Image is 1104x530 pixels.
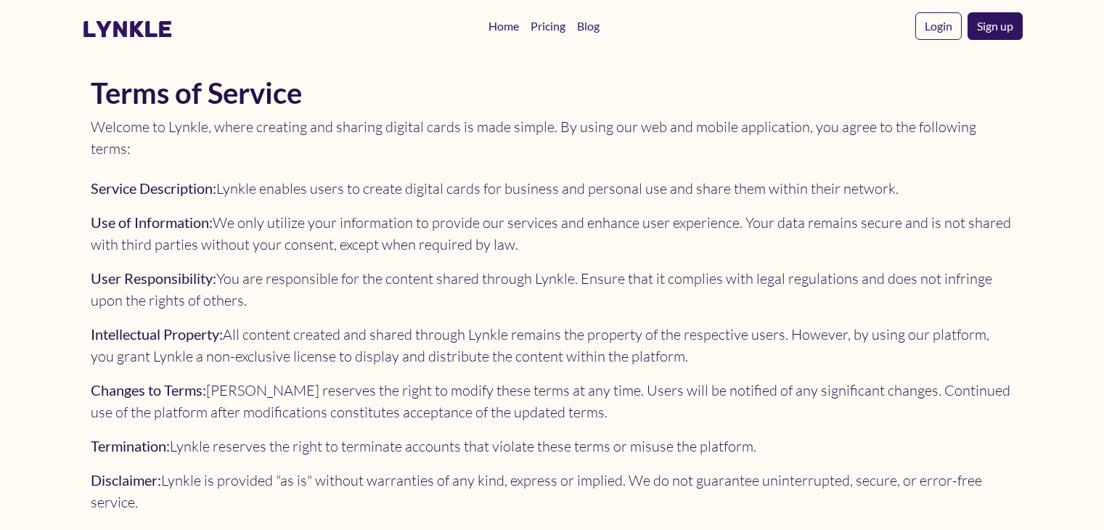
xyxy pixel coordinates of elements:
strong: Use of Information: [91,213,213,231]
a: Pricing [525,12,571,41]
li: You are responsible for the content shared through Lynkle. Ensure that it complies with legal reg... [91,261,1014,317]
li: [PERSON_NAME] reserves the right to modify these terms at any time. Users will be notified of any... [91,373,1014,429]
p: Welcome to Lynkle, where creating and sharing digital cards is made simple. By using our web and ... [91,116,1014,160]
a: Blog [571,12,605,41]
strong: Service Description: [91,179,216,197]
strong: Disclaimer: [91,471,161,489]
a: Sign up [968,12,1023,40]
strong: Termination: [91,437,170,454]
li: All content created and shared through Lynkle remains the property of the respective users. Howev... [91,317,1014,373]
strong: Intellectual Property: [91,325,223,343]
a: lynkle [82,15,173,43]
li: Lynkle reserves the right to terminate accounts that violate these terms or misuse the platform. [91,429,1014,463]
li: Lynkle is provided "as is" without warranties of any kind, express or implied. We do not guarante... [91,463,1014,519]
a: Login [915,12,962,40]
strong: Changes to Terms: [91,381,206,399]
li: Lynkle enables users to create digital cards for business and personal use and share them within ... [91,171,1014,205]
li: We only utilize your information to provide our services and enhance user experience. Your data r... [91,205,1014,261]
a: Home [483,12,525,41]
strong: User Responsibility: [91,269,216,287]
h1: Terms of Service [91,76,1014,110]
